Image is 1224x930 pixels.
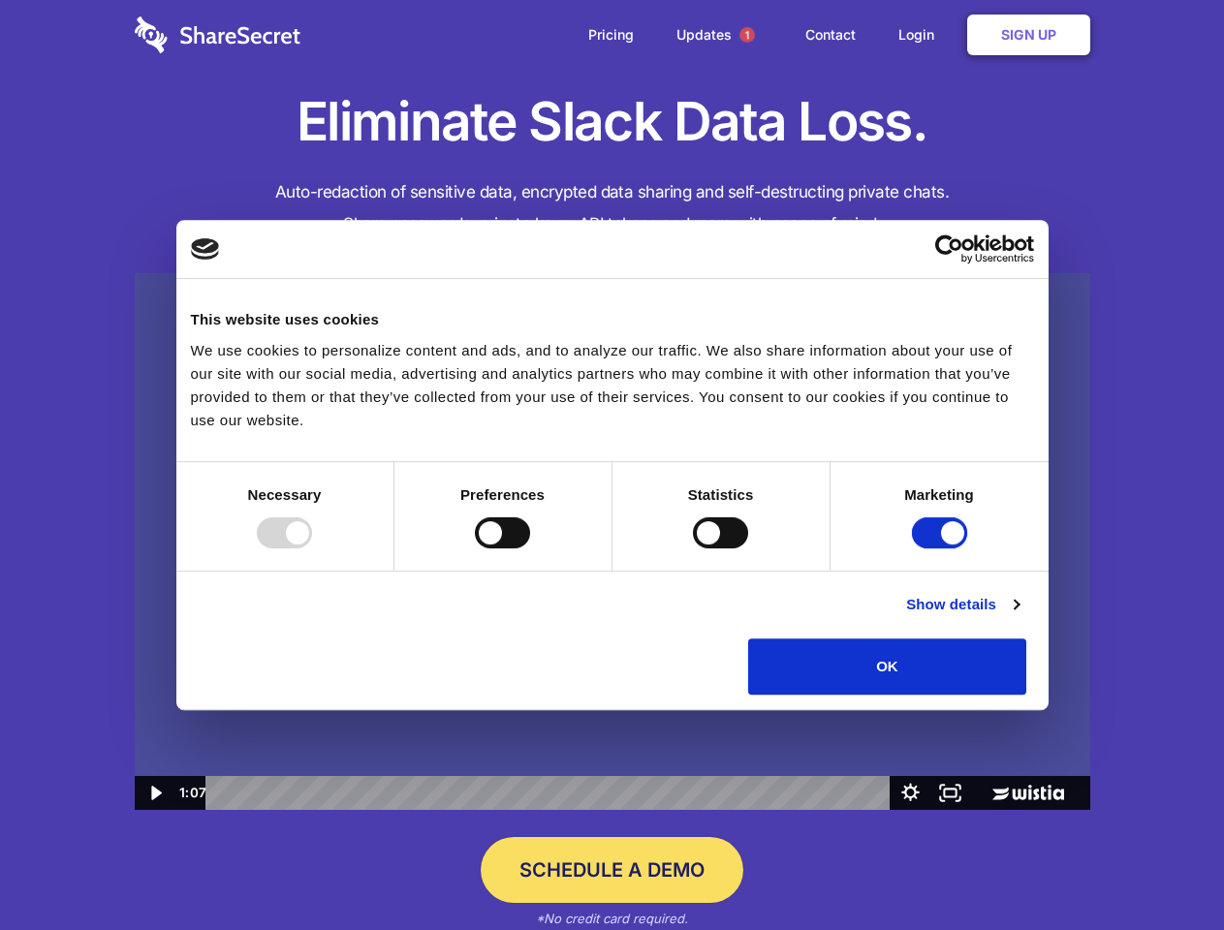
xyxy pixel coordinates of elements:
[135,776,174,810] button: Play Video
[904,486,974,503] strong: Marketing
[930,776,970,810] button: Fullscreen
[967,15,1090,55] a: Sign Up
[191,238,220,260] img: logo
[688,486,754,503] strong: Statistics
[191,308,1034,331] div: This website uses cookies
[569,5,653,65] a: Pricing
[135,273,1090,811] img: Sharesecret
[748,638,1026,695] button: OK
[481,837,743,903] a: Schedule a Demo
[135,176,1090,240] h4: Auto-redaction of sensitive data, encrypted data sharing and self-destructing private chats. Shar...
[891,776,930,810] button: Show settings menu
[135,87,1090,157] h1: Eliminate Slack Data Loss.
[248,486,322,503] strong: Necessary
[536,911,688,926] em: *No credit card required.
[879,5,963,65] a: Login
[786,5,875,65] a: Contact
[906,593,1019,616] a: Show details
[739,27,755,43] span: 1
[970,776,1089,810] a: Wistia Logo -- Learn More
[191,339,1034,432] div: We use cookies to personalize content and ads, and to analyze our traffic. We also share informat...
[221,776,881,810] div: Playbar
[135,16,300,53] img: logo-wordmark-white-trans-d4663122ce5f474addd5e946df7df03e33cb6a1c49d2221995e7729f52c070b2.svg
[864,234,1034,263] a: Usercentrics Cookiebot - opens in a new window
[460,486,545,503] strong: Preferences
[1127,833,1201,907] iframe: Drift Widget Chat Controller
